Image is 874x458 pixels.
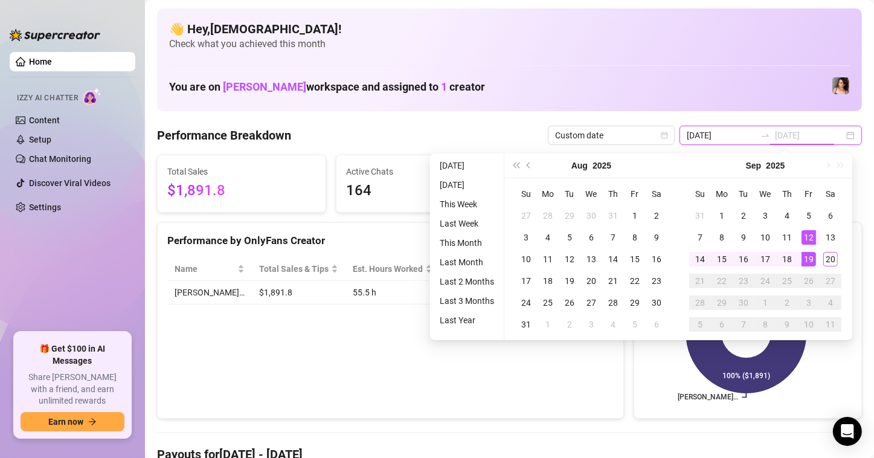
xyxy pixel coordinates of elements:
[541,230,555,245] div: 4
[515,292,537,314] td: 2025-08-24
[167,281,252,305] td: [PERSON_NAME]…
[559,183,580,205] th: Tu
[736,295,751,310] div: 30
[678,393,738,402] text: [PERSON_NAME]…
[519,252,533,266] div: 10
[559,227,580,248] td: 2025-08-05
[515,248,537,270] td: 2025-08-10
[541,317,555,332] div: 1
[649,230,664,245] div: 9
[775,129,844,142] input: End date
[736,208,751,223] div: 2
[435,255,499,269] li: Last Month
[541,274,555,288] div: 18
[693,230,707,245] div: 7
[584,295,599,310] div: 27
[780,208,794,223] div: 4
[167,257,252,281] th: Name
[537,314,559,335] td: 2025-09-01
[646,183,667,205] th: Sa
[537,227,559,248] td: 2025-08-04
[29,178,111,188] a: Discover Viral Videos
[802,274,816,288] div: 26
[541,295,555,310] div: 25
[715,295,729,310] div: 29
[754,183,776,205] th: We
[606,295,620,310] div: 28
[555,126,667,144] span: Custom date
[602,183,624,205] th: Th
[580,292,602,314] td: 2025-08-27
[693,317,707,332] div: 5
[515,205,537,227] td: 2025-07-27
[736,274,751,288] div: 23
[624,270,646,292] td: 2025-08-22
[820,205,841,227] td: 2025-09-06
[435,178,499,192] li: [DATE]
[646,314,667,335] td: 2025-09-06
[441,80,447,93] span: 1
[606,230,620,245] div: 7
[346,165,495,178] span: Active Chats
[823,208,838,223] div: 6
[519,208,533,223] div: 27
[776,292,798,314] td: 2025-10-02
[580,248,602,270] td: 2025-08-13
[628,230,642,245] div: 8
[715,317,729,332] div: 6
[537,270,559,292] td: 2025-08-18
[823,317,838,332] div: 11
[167,179,316,202] span: $1,891.8
[766,153,785,178] button: Choose a year
[559,292,580,314] td: 2025-08-26
[780,274,794,288] div: 25
[88,418,97,426] span: arrow-right
[252,257,345,281] th: Total Sales & Tips
[602,227,624,248] td: 2025-08-07
[580,183,602,205] th: We
[649,252,664,266] div: 16
[798,270,820,292] td: 2025-09-26
[606,252,620,266] div: 14
[646,248,667,270] td: 2025-08-16
[689,314,711,335] td: 2025-10-05
[711,270,733,292] td: 2025-09-22
[798,227,820,248] td: 2025-09-12
[776,248,798,270] td: 2025-09-18
[571,153,588,178] button: Choose a month
[515,227,537,248] td: 2025-08-03
[715,274,729,288] div: 22
[780,295,794,310] div: 2
[580,227,602,248] td: 2025-08-06
[832,77,849,94] img: Lauren
[715,230,729,245] div: 8
[519,295,533,310] div: 24
[17,92,78,104] span: Izzy AI Chatter
[167,165,316,178] span: Total Sales
[711,314,733,335] td: 2025-10-06
[736,230,751,245] div: 9
[21,372,124,407] span: Share [PERSON_NAME] with a friend, and earn unlimited rewards
[602,314,624,335] td: 2025-09-04
[562,274,577,288] div: 19
[780,252,794,266] div: 18
[435,274,499,289] li: Last 2 Months
[823,230,838,245] div: 13
[519,230,533,245] div: 3
[515,183,537,205] th: Su
[758,295,773,310] div: 1
[754,205,776,227] td: 2025-09-03
[519,274,533,288] div: 17
[353,262,423,276] div: Est. Hours Worked
[754,314,776,335] td: 2025-10-08
[223,80,306,93] span: [PERSON_NAME]
[580,205,602,227] td: 2025-07-30
[711,205,733,227] td: 2025-09-01
[519,317,533,332] div: 31
[758,317,773,332] div: 8
[689,205,711,227] td: 2025-08-31
[689,292,711,314] td: 2025-09-28
[820,248,841,270] td: 2025-09-20
[167,233,614,249] div: Performance by OnlyFans Creator
[711,227,733,248] td: 2025-09-08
